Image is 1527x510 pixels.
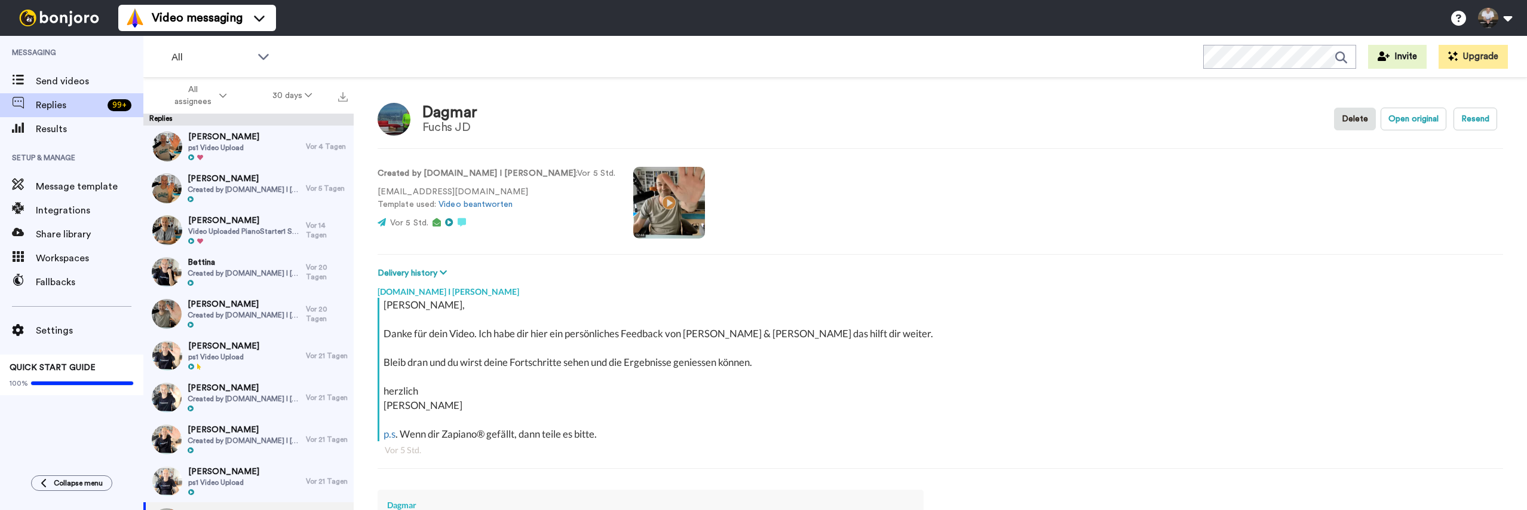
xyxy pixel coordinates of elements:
img: export.svg [338,92,348,102]
button: All assignees [146,79,250,112]
span: Message template [36,179,143,194]
p: [EMAIL_ADDRESS][DOMAIN_NAME] Template used: [378,186,615,211]
span: Collapse menu [54,478,103,488]
div: Vor 5 Std. [385,444,1496,456]
button: Export all results that match these filters now. [335,87,351,105]
img: bj-logo-header-white.svg [14,10,104,26]
span: ps1 Video Upload [188,352,259,362]
a: Video beantworten [439,200,513,209]
img: aedcb8a8-3247-492a-9824-e8502ad15a16-thumb.jpg [152,215,182,245]
a: BettinaCreated by [DOMAIN_NAME] I [PERSON_NAME]Vor 20 Tagen [143,251,354,293]
img: vm-color.svg [125,8,145,28]
span: [PERSON_NAME] [188,382,301,394]
span: [PERSON_NAME] [188,215,300,227]
button: Upgrade [1439,45,1508,69]
span: Integrations [36,203,143,218]
div: Vor 21 Tagen [306,393,348,402]
span: All [171,50,252,65]
a: [PERSON_NAME]ps1 Video UploadVor 4 Tagen [143,126,354,167]
div: Vor 4 Tagen [306,142,348,151]
span: All assignees [168,84,217,108]
span: [PERSON_NAME] [188,340,259,352]
span: Replies [36,98,103,112]
span: Send videos [36,74,143,88]
button: Open original [1381,108,1446,130]
a: [PERSON_NAME]Created by [DOMAIN_NAME] I [PERSON_NAME]Vor 20 Tagen [143,293,354,335]
div: Vor 20 Tagen [306,262,348,282]
div: Vor 20 Tagen [306,304,348,323]
span: [PERSON_NAME] [188,173,301,185]
a: [PERSON_NAME]Video Uploaded PianoStarter1 SongsVor 14 Tagen [143,209,354,251]
button: Resend [1454,108,1497,130]
a: p.s [384,427,395,440]
span: Results [36,122,143,136]
span: Created by [DOMAIN_NAME] I [PERSON_NAME] [188,268,301,278]
span: Share library [36,227,143,242]
span: Vor 5 Std. [390,219,428,227]
span: [PERSON_NAME] [188,424,301,436]
span: ps1 Video Upload [188,478,259,487]
span: Created by [DOMAIN_NAME] I [PERSON_NAME] [188,310,301,320]
span: Workspaces [36,251,143,265]
a: [PERSON_NAME]Created by [DOMAIN_NAME] I [PERSON_NAME]Vor 5 Tagen [143,167,354,209]
button: Invite [1368,45,1427,69]
p: : Vor 5 Std. [378,167,615,180]
div: Dagmar [422,104,477,121]
span: [PERSON_NAME] [188,131,259,143]
span: ps1 Video Upload [188,143,259,152]
span: Bettina [188,256,301,268]
div: Replies [143,114,354,126]
a: [PERSON_NAME]Created by [DOMAIN_NAME] I [PERSON_NAME]Vor 21 Tagen [143,377,354,419]
span: [PERSON_NAME] [188,298,301,310]
strong: Created by [DOMAIN_NAME] I [PERSON_NAME] [378,169,576,178]
span: 100% [10,378,28,388]
img: 98391825-70a0-4394-bded-b2b765101e5f-thumb.jpg [152,466,182,496]
span: Created by [DOMAIN_NAME] I [PERSON_NAME] [188,436,301,445]
img: 6436de4e-1e02-45b3-a5cf-0285bd382374-thumb.jpg [152,132,182,161]
div: Vor 21 Tagen [306,435,348,444]
div: Fuchs JD [422,121,477,134]
button: 30 days [250,85,335,106]
span: Settings [36,323,143,338]
div: Vor 5 Tagen [306,184,348,193]
span: Fallbacks [36,275,143,289]
span: QUICK START GUIDE [10,364,96,372]
img: e95051df-ca00-4f49-bc98-b8b1a24fddfe-thumb.jpg [152,425,182,454]
div: Vor 14 Tagen [306,221,348,240]
div: [DOMAIN_NAME] I [PERSON_NAME] [378,280,1503,298]
img: efae74b4-f400-487b-ae84-1e138a2766a8-thumb.jpg [152,299,182,329]
div: [PERSON_NAME], Danke für dein Video. Ich habe dir hier ein persönliches Feedback von [PERSON_NAME... [384,298,1500,441]
img: 21493590-6e2d-4028-a311-5a6b373082ae-thumb.jpg [152,257,182,287]
span: [PERSON_NAME] [188,466,259,478]
button: Collapse menu [31,475,112,491]
a: [PERSON_NAME]ps1 Video UploadVor 21 Tagen [143,335,354,377]
span: Created by [DOMAIN_NAME] I [PERSON_NAME] [188,185,301,194]
img: Image of Dagmar [378,103,410,136]
img: 23b8878d-19a9-4768-9285-8c8a9c902a99-thumb.jpg [152,341,182,371]
a: [PERSON_NAME]ps1 Video UploadVor 21 Tagen [143,460,354,502]
img: 63ba663d-6ee7-49bd-ab28-59f1cc37aec0-thumb.jpg [152,383,182,413]
button: Delete [1334,108,1376,130]
span: Video messaging [152,10,243,26]
div: 99 + [108,99,131,111]
button: Delivery history [378,267,450,280]
span: Video Uploaded PianoStarter1 Songs [188,227,300,236]
a: [PERSON_NAME]Created by [DOMAIN_NAME] I [PERSON_NAME]Vor 21 Tagen [143,419,354,460]
img: 27fdcc35-e79a-42e1-9a50-62ebf02fcca0-thumb.jpg [152,173,182,203]
span: Created by [DOMAIN_NAME] I [PERSON_NAME] [188,394,301,404]
div: Vor 21 Tagen [306,351,348,361]
div: Vor 21 Tagen [306,477,348,486]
